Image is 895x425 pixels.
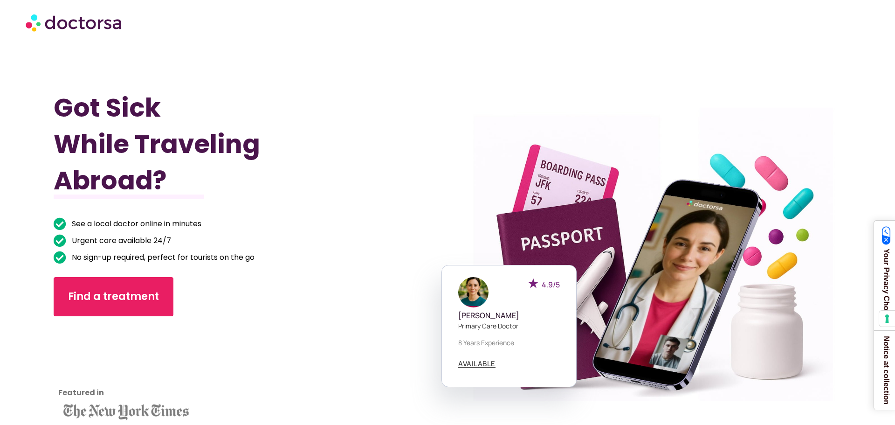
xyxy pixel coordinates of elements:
[69,217,201,230] span: See a local doctor online in minutes
[458,338,560,348] p: 8 years experience
[879,311,895,327] button: Your consent preferences for tracking technologies
[69,251,255,264] span: No sign-up required, perfect for tourists on the go
[458,321,560,331] p: Primary care doctor
[58,387,104,398] strong: Featured in
[68,289,159,304] span: Find a treatment
[69,234,171,247] span: Urgent care available 24/7
[458,311,560,320] h5: [PERSON_NAME]
[542,279,560,290] span: 4.9/5
[458,360,496,368] a: AVAILABLE
[54,90,388,199] h1: Got Sick While Traveling Abroad?
[58,330,142,400] iframe: Customer reviews powered by Trustpilot
[54,277,173,316] a: Find a treatment
[458,360,496,367] span: AVAILABLE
